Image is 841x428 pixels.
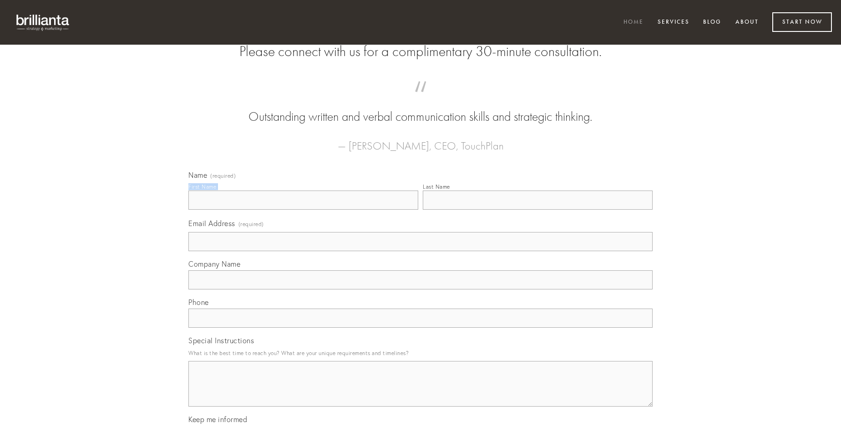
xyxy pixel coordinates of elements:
[772,12,832,32] a: Start Now
[210,173,236,179] span: (required)
[730,15,765,30] a: About
[203,90,638,108] span: “
[618,15,649,30] a: Home
[188,183,216,190] div: First Name
[188,336,254,345] span: Special Instructions
[188,347,653,359] p: What is the best time to reach you? What are your unique requirements and timelines?
[9,9,77,36] img: brillianta - research, strategy, marketing
[238,218,264,230] span: (required)
[188,415,247,424] span: Keep me informed
[203,90,638,126] blockquote: Outstanding written and verbal communication skills and strategic thinking.
[652,15,695,30] a: Services
[188,298,209,307] span: Phone
[188,259,240,268] span: Company Name
[188,170,207,180] span: Name
[203,126,638,155] figcaption: — [PERSON_NAME], CEO, TouchPlan
[188,219,235,228] span: Email Address
[423,183,450,190] div: Last Name
[188,43,653,60] h2: Please connect with us for a complimentary 30-minute consultation.
[697,15,727,30] a: Blog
